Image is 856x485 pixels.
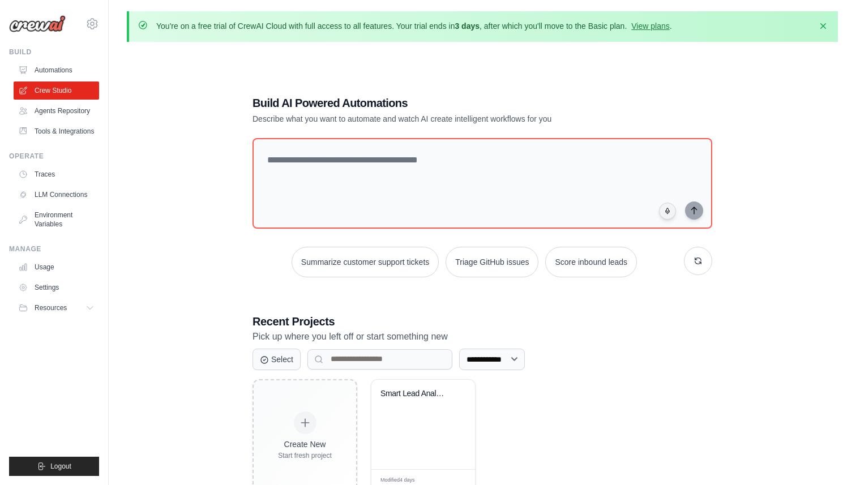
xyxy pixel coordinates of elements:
a: Tools & Integrations [14,122,99,140]
div: Create New [278,439,332,450]
div: Build [9,48,99,57]
a: Settings [14,278,99,297]
a: Agents Repository [14,102,99,120]
h1: Build AI Powered Automations [252,95,633,111]
p: Pick up where you left off or start something new [252,329,712,344]
button: Score inbound leads [545,247,637,277]
span: Modified 4 days [380,477,415,484]
img: Logo [9,15,66,32]
button: Select [252,349,301,370]
button: Logout [9,457,99,476]
p: You're on a free trial of CrewAI Cloud with full access to all features. Your trial ends in , aft... [156,20,672,32]
strong: 3 days [455,22,480,31]
span: Logout [50,462,71,471]
a: Traces [14,165,99,183]
button: Triage GitHub issues [446,247,538,277]
a: Crew Studio [14,81,99,100]
div: Start fresh project [278,451,332,460]
span: Edit [448,477,458,485]
button: Click to speak your automation idea [659,203,676,220]
a: Automations [14,61,99,79]
div: Operate [9,152,99,161]
a: View plans [631,22,669,31]
button: Resources [14,299,99,317]
span: Resources [35,303,67,312]
a: LLM Connections [14,186,99,204]
button: Get new suggestions [684,247,712,275]
a: Environment Variables [14,206,99,233]
button: Summarize customer support tickets [292,247,439,277]
a: Usage [14,258,99,276]
div: Manage [9,244,99,254]
h3: Recent Projects [252,314,712,329]
p: Describe what you want to automate and watch AI create intelligent workflows for you [252,113,633,125]
div: Smart Lead Analysis & Routing System [380,389,449,399]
